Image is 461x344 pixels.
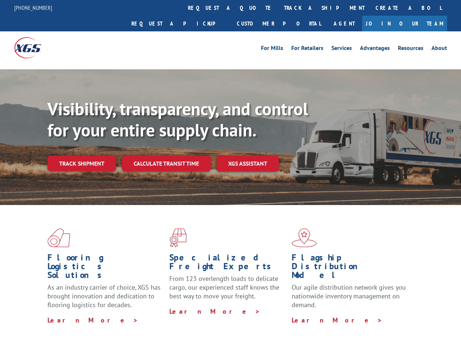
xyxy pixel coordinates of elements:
[292,228,317,247] img: xgs-icon-flagship-distribution-model-red
[47,316,138,324] a: Learn More >
[360,45,390,53] a: Advantages
[261,45,283,53] a: For Mills
[47,97,308,141] b: Visibility, transparency, and control for your entire supply chain.
[126,16,231,31] a: Request a pickup
[292,253,408,283] h1: Flagship Distribution Model
[47,283,161,309] span: As an industry carrier of choice, XGS has brought innovation and dedication to flooring logistics...
[47,156,116,171] a: Track shipment
[122,156,211,171] a: Calculate transit time
[398,45,423,53] a: Resources
[331,45,352,53] a: Services
[169,274,286,307] p: From 123 overlength loads to delicate cargo, our experienced staff knows the best way to move you...
[292,316,383,324] a: Learn More >
[169,307,260,316] a: Learn More >
[326,16,362,31] a: Agent
[169,253,286,274] h1: Specialized Freight Experts
[292,283,406,309] span: Our agile distribution network gives you nationwide inventory management on demand.
[47,253,164,283] h1: Flooring Logistics Solutions
[362,16,447,31] a: Join Our Team
[291,45,323,53] a: For Retailers
[231,16,326,31] a: Customer Portal
[169,228,187,247] img: xgs-icon-focused-on-flooring-red
[47,228,70,247] img: xgs-icon-total-supply-chain-intelligence-red
[14,4,52,11] a: [PHONE_NUMBER]
[216,156,279,171] a: XGS ASSISTANT
[431,45,447,53] a: About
